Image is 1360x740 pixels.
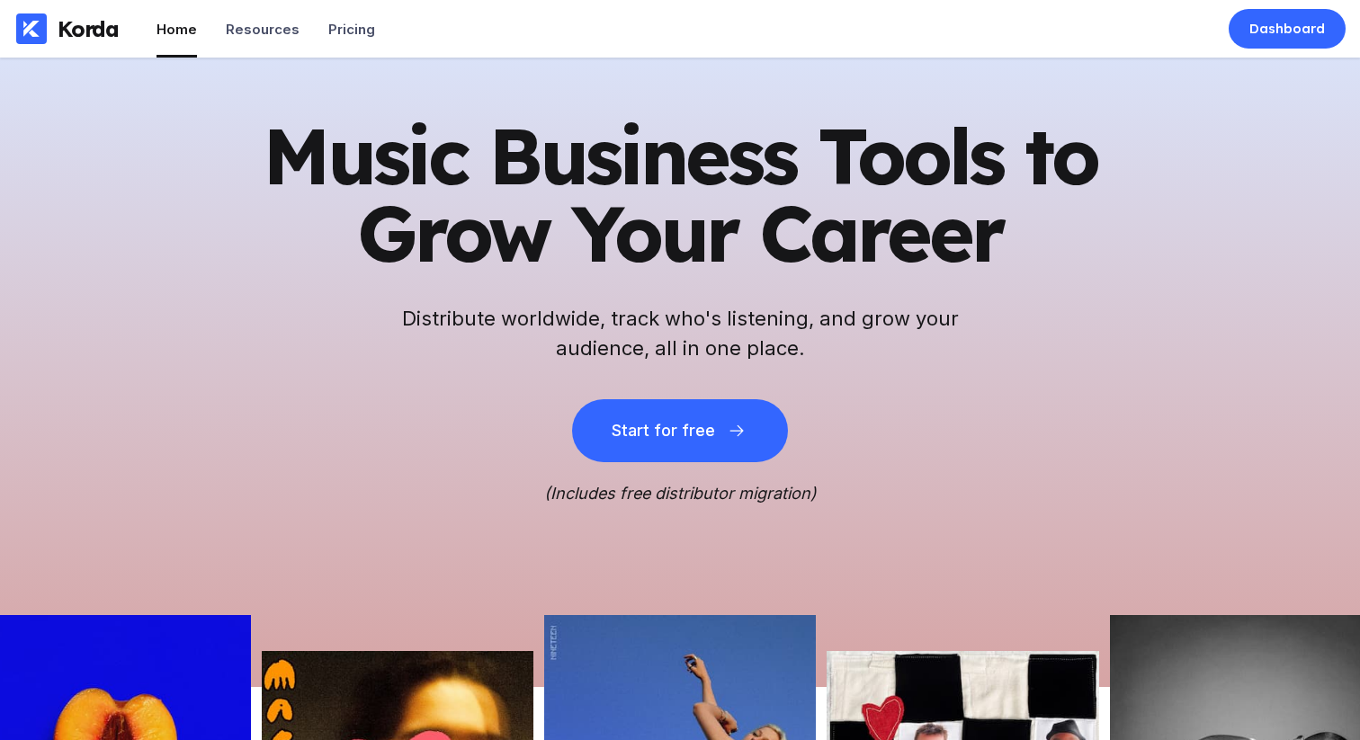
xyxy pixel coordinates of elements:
a: Dashboard [1229,9,1346,49]
h1: Music Business Tools to Grow Your Career [239,117,1121,272]
div: Start for free [612,422,714,440]
div: Pricing [328,21,375,38]
button: Start for free [572,399,788,462]
div: Korda [58,15,119,42]
h2: Distribute worldwide, track who's listening, and grow your audience, all in one place. [392,304,968,363]
i: (Includes free distributor migration) [544,484,817,503]
div: Dashboard [1249,20,1325,38]
div: Home [157,21,197,38]
div: Resources [226,21,300,38]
